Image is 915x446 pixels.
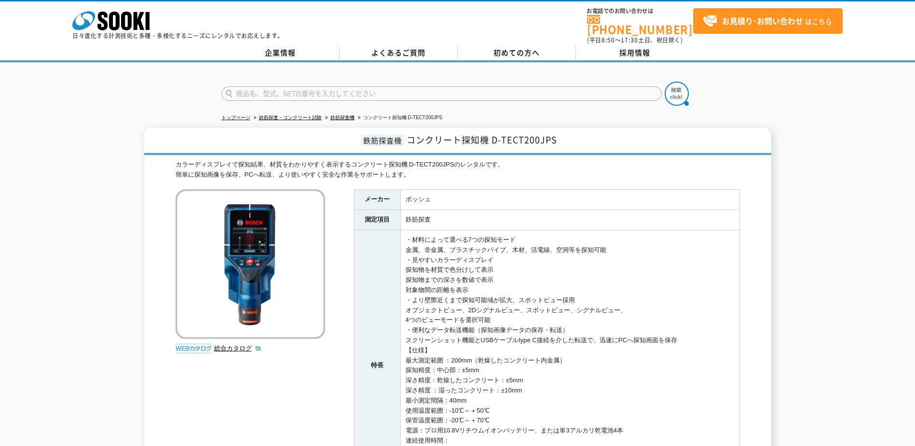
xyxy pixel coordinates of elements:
a: 初めての方へ [458,46,576,60]
a: よくあるご質問 [340,46,458,60]
span: はこちら [703,14,832,28]
span: 鉄筋探査機 [361,135,404,146]
td: ボッシュ [400,190,739,210]
div: カラーディスプレイで探知結果、材質をわかりやすく表示するコンクリート探知機 D-TECT200JPSのレンタルです。 簡単に探知画像を保存、PCへ転送、より使いやすく安全な作業をサポートします。 [176,160,740,180]
a: お見積り･お問い合わせはこちら [693,8,843,34]
td: 鉄筋探査 [400,210,739,230]
img: webカタログ [176,344,212,353]
th: 測定項目 [354,210,400,230]
li: コンクリート探知機 D-TECT200JPS [356,113,442,123]
a: 鉄筋探査機 [330,115,355,120]
p: 日々進化する計測技術と多種・多様化するニーズにレンタルでお応えします。 [72,33,284,39]
a: 総合カタログ [214,345,261,352]
a: トップページ [221,115,250,120]
img: btn_search.png [665,82,689,106]
input: 商品名、型式、NETIS番号を入力してください [221,86,662,101]
a: 採用情報 [576,46,694,60]
a: 企業情報 [221,46,340,60]
a: 鉄筋探査・コンクリート試験 [259,115,322,120]
th: メーカー [354,190,400,210]
span: お電話でのお問い合わせは [587,8,693,14]
strong: お見積り･お問い合わせ [722,15,803,27]
span: (平日 ～ 土日、祝日除く) [587,36,683,44]
span: コンクリート探知機 D-TECT200JPS [407,133,557,146]
span: 17:30 [621,36,638,44]
a: [PHONE_NUMBER] [587,15,693,35]
img: コンクリート探知機 D-TECT200JPS [176,189,325,339]
span: 8:50 [601,36,615,44]
span: 初めての方へ [493,47,540,58]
